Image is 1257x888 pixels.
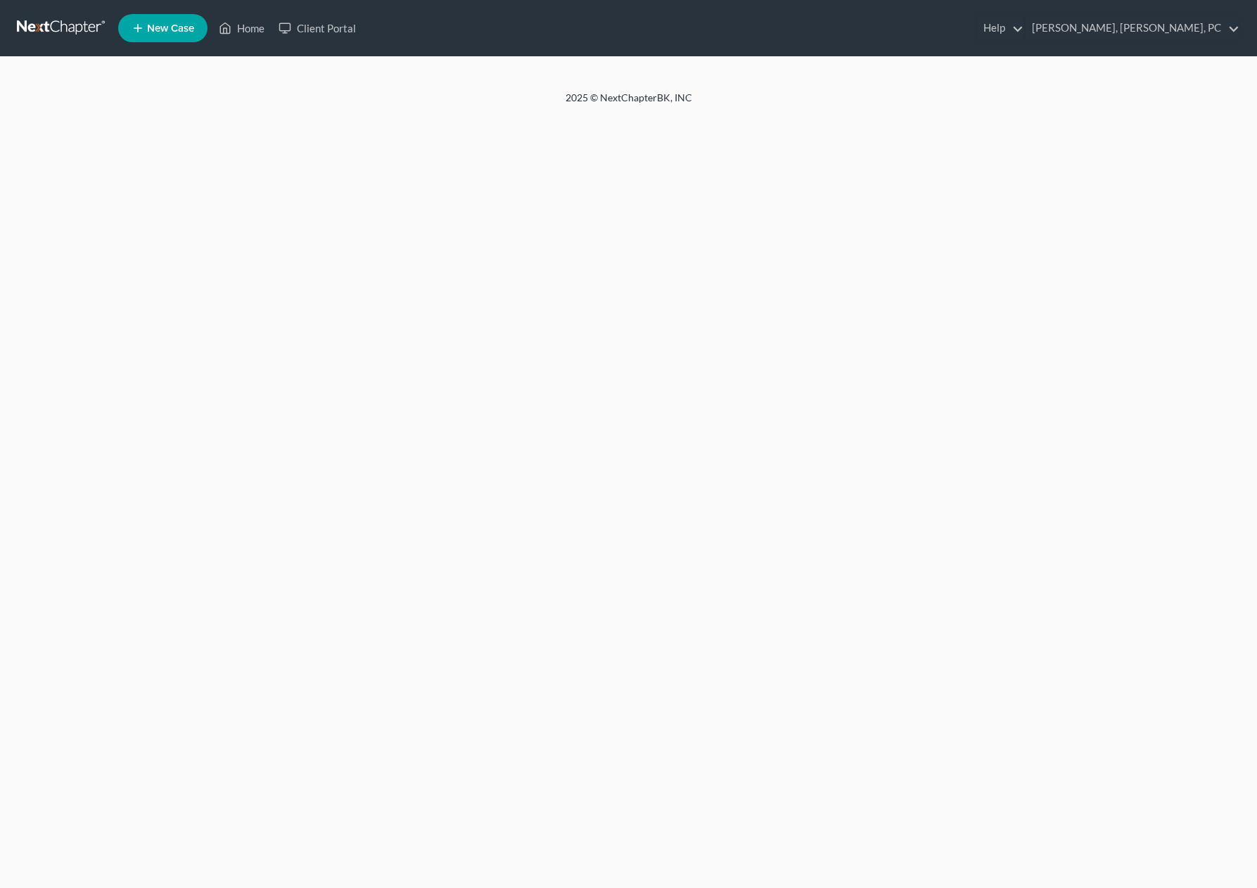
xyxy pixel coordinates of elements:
[212,15,272,41] a: Home
[976,15,1023,41] a: Help
[1025,15,1239,41] a: [PERSON_NAME], [PERSON_NAME], PC
[118,14,208,42] new-legal-case-button: New Case
[272,15,363,41] a: Client Portal
[228,91,1030,116] div: 2025 © NextChapterBK, INC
